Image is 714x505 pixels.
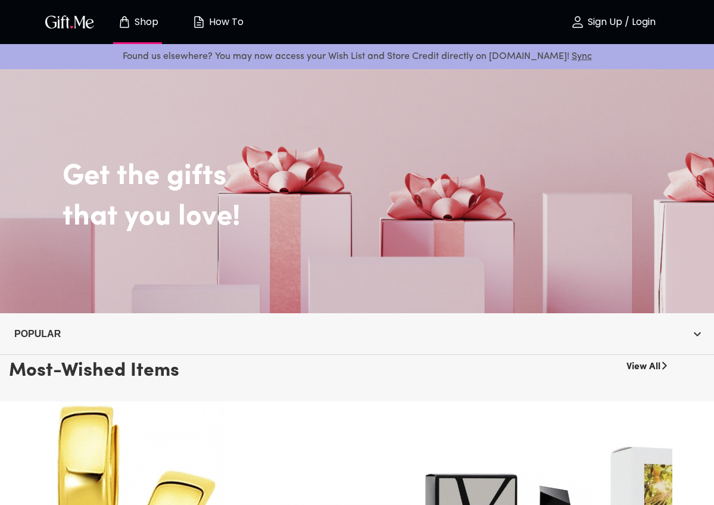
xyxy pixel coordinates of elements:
[63,200,705,235] h2: that you love!
[553,3,672,41] button: Sign Up / Login
[42,15,98,29] button: GiftMe Logo
[43,13,96,30] img: GiftMe Logo
[63,124,705,194] h2: Get the gifts
[10,49,704,64] p: Found us elsewhere? You may now access your Wish List and Store Credit directly on [DOMAIN_NAME]!
[10,323,704,345] button: Popular
[585,17,656,27] p: Sign Up / Login
[9,355,179,387] h3: Most-Wished Items
[206,17,244,27] p: How To
[185,3,250,41] button: How To
[14,326,700,341] span: Popular
[192,15,206,29] img: how-to.svg
[132,17,158,27] p: Shop
[572,52,592,61] a: Sync
[105,3,170,41] button: Store page
[626,355,660,374] a: View All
